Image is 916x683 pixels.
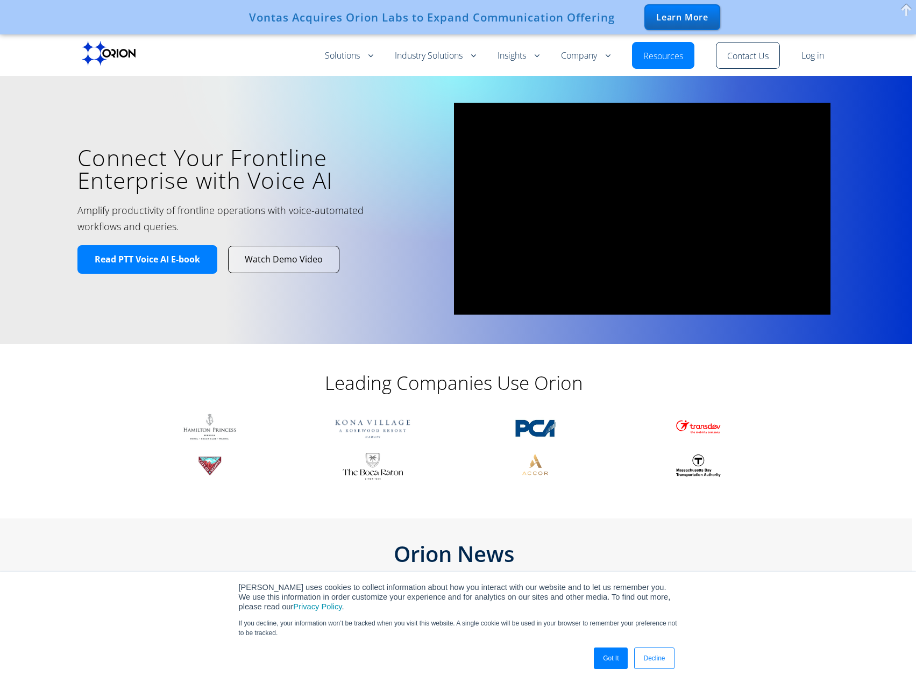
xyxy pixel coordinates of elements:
[454,103,830,315] iframe: vimeo Video Player
[239,583,671,611] span: [PERSON_NAME] uses cookies to collect information about how you interact with our website and to ...
[239,618,678,638] p: If you decline, your information won’t be tracked when you visit this website. A single cookie wi...
[245,254,323,265] span: Watch Demo Video
[77,146,438,191] h1: Connect Your Frontline Enterprise with Voice AI
[395,49,476,62] a: Industry Solutions
[498,49,539,62] a: Insights
[239,371,669,395] h2: Leading Companies Use Orion
[801,49,824,62] a: Log in
[82,41,136,66] img: Orion labs Black logo
[643,50,683,63] a: Resources
[634,648,674,669] a: Decline
[644,4,720,30] div: Learn More
[229,246,339,273] a: Watch Demo Video
[249,11,615,24] div: Vontas Acquires Orion Labs to Expand Communication Offering
[77,202,400,234] h2: Amplify productivity of frontline operations with voice-automated workflows and queries.
[594,648,628,669] a: Got It
[561,49,610,62] a: Company
[95,254,200,265] span: Read PTT Voice AI E-book
[77,245,217,274] a: Read PTT Voice AI E-book
[862,631,916,683] iframe: Chat Widget
[325,49,373,62] a: Solutions
[727,50,769,63] a: Contact Us
[293,602,342,611] a: Privacy Policy
[77,543,830,565] h2: Orion News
